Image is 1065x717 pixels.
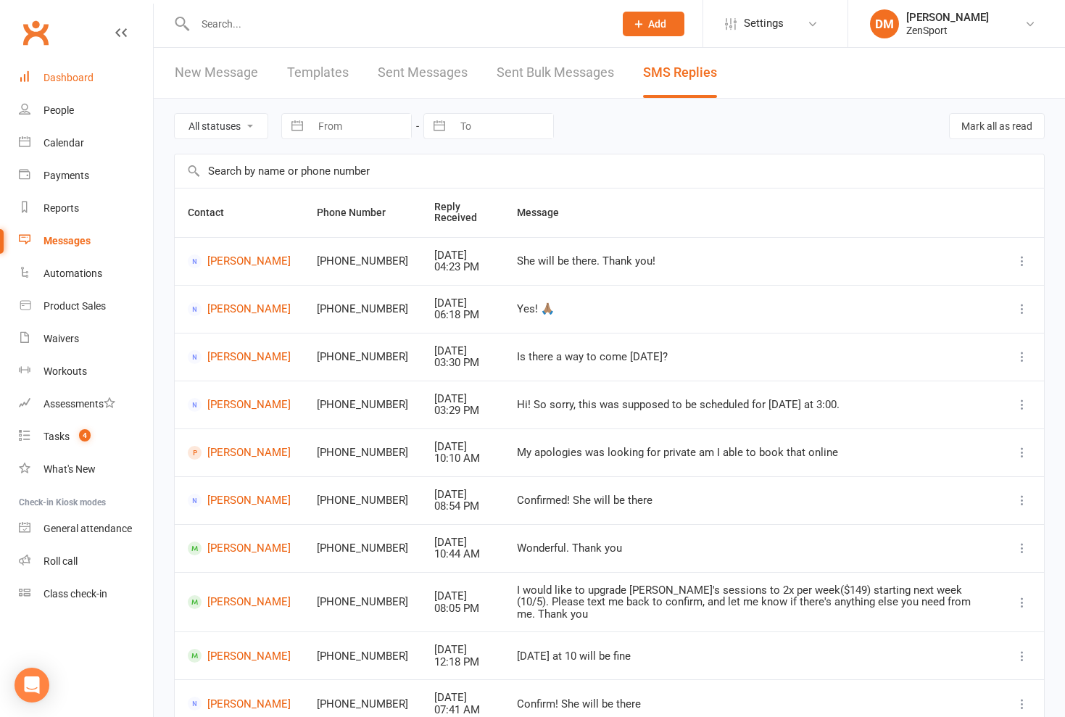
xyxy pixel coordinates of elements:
div: 10:44 AM [434,548,491,560]
div: Class check-in [43,588,107,600]
a: Sent Messages [378,48,468,98]
div: My apologies was looking for private am I able to book that online [517,447,987,459]
div: Is there a way to come [DATE]? [517,351,987,363]
input: To [452,114,553,138]
a: [PERSON_NAME] [188,398,291,412]
button: Add [623,12,684,36]
a: [PERSON_NAME] [188,649,291,663]
span: 4 [79,429,91,442]
div: Yes! 🙏🏽 [517,303,987,315]
a: General attendance kiosk mode [19,513,153,545]
div: [PHONE_NUMBER] [317,698,408,710]
div: Hi! So sorry, this was supposed to be scheduled for [DATE] at 3:00. [517,399,987,411]
div: Roll call [43,555,78,567]
div: [DATE] [434,249,491,262]
a: [PERSON_NAME] [188,542,291,555]
div: 08:54 PM [434,500,491,513]
input: Search by name or phone number [175,154,1044,188]
div: 08:05 PM [434,602,491,615]
div: Wonderful. Thank you [517,542,987,555]
div: 10:10 AM [434,452,491,465]
div: [DATE] [434,489,491,501]
a: Dashboard [19,62,153,94]
th: Reply Received [421,188,504,237]
div: [PHONE_NUMBER] [317,542,408,555]
div: 06:18 PM [434,309,491,321]
div: 03:29 PM [434,405,491,417]
a: SMS Replies [643,48,717,98]
div: [PHONE_NUMBER] [317,303,408,315]
a: Templates [287,48,349,98]
a: Roll call [19,545,153,578]
div: [PERSON_NAME] [906,11,989,24]
a: Automations [19,257,153,290]
a: Reports [19,192,153,225]
div: 12:18 PM [434,656,491,668]
div: General attendance [43,523,132,534]
a: Messages [19,225,153,257]
div: Tasks [43,431,70,442]
input: From [310,114,411,138]
a: Class kiosk mode [19,578,153,610]
div: [PHONE_NUMBER] [317,650,408,663]
div: [PHONE_NUMBER] [317,399,408,411]
div: What's New [43,463,96,475]
a: [PERSON_NAME] [188,302,291,316]
div: Messages [43,235,91,246]
a: Product Sales [19,290,153,323]
button: Mark all as read [949,113,1045,139]
span: Add [648,18,666,30]
a: People [19,94,153,127]
div: Automations [43,268,102,279]
div: [PHONE_NUMBER] [317,596,408,608]
a: New Message [175,48,258,98]
div: Confirm! She will be there [517,698,987,710]
div: ZenSport [906,24,989,37]
span: Settings [744,7,784,40]
div: She will be there. Thank you! [517,255,987,268]
a: [PERSON_NAME] [188,494,291,507]
a: Clubworx [17,14,54,51]
div: Confirmed! She will be there [517,494,987,507]
div: Dashboard [43,72,94,83]
a: Workouts [19,355,153,388]
div: Open Intercom Messenger [14,668,49,703]
th: Phone Number [304,188,421,237]
div: [PHONE_NUMBER] [317,447,408,459]
div: Calendar [43,137,84,149]
div: [DATE] [434,692,491,704]
a: [PERSON_NAME] [188,697,291,710]
a: [PERSON_NAME] [188,350,291,364]
a: Assessments [19,388,153,420]
div: 04:23 PM [434,261,491,273]
div: [DATE] [434,644,491,656]
div: [DATE] at 10 will be fine [517,650,987,663]
div: 03:30 PM [434,357,491,369]
div: [DATE] [434,536,491,549]
div: [DATE] [434,441,491,453]
div: Product Sales [43,300,106,312]
a: Payments [19,159,153,192]
div: Payments [43,170,89,181]
a: Sent Bulk Messages [497,48,614,98]
div: Reports [43,202,79,214]
a: [PERSON_NAME] [188,446,291,460]
div: I would like to upgrade [PERSON_NAME]'s sessions to 2x per week($149) starting next week (10/5). ... [517,584,987,621]
input: Search... [191,14,604,34]
a: [PERSON_NAME] [188,595,291,609]
div: [DATE] [434,297,491,310]
a: Waivers [19,323,153,355]
a: Calendar [19,127,153,159]
a: Tasks 4 [19,420,153,453]
div: 07:41 AM [434,704,491,716]
th: Message [504,188,1000,237]
div: Waivers [43,333,79,344]
a: What's New [19,453,153,486]
div: Assessments [43,398,115,410]
th: Contact [175,188,304,237]
div: [DATE] [434,393,491,405]
div: [DATE] [434,590,491,602]
div: [PHONE_NUMBER] [317,494,408,507]
div: People [43,104,74,116]
div: [DATE] [434,345,491,357]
